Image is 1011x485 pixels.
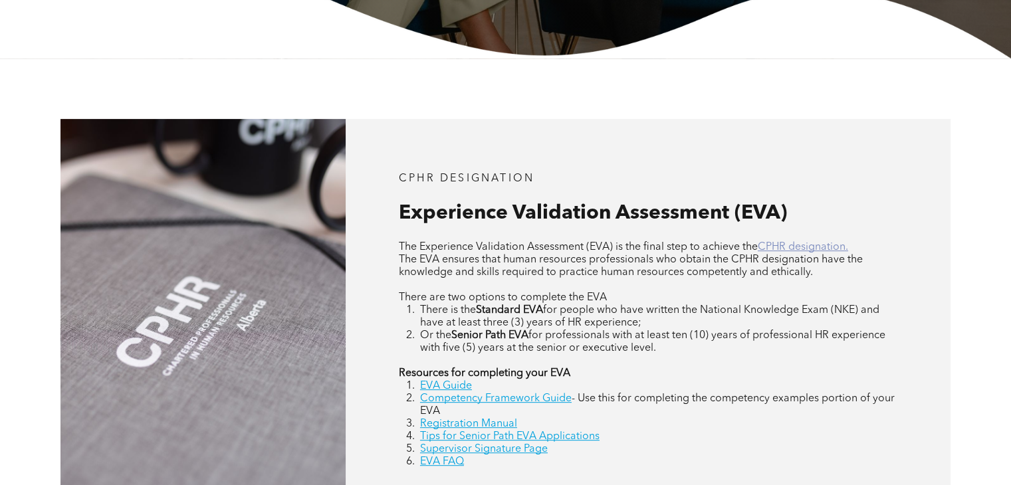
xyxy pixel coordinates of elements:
[399,292,607,303] span: There are two options to complete the EVA
[420,431,600,442] a: Tips for Senior Path EVA Applications
[399,242,758,252] span: The Experience Validation Assessment (EVA) is the final step to achieve the
[420,456,464,467] a: EVA FAQ
[420,419,517,429] a: Registration Manual
[420,381,472,391] a: EVA Guide
[420,305,879,328] span: for people who have written the National Knowledge Exam (NKE) and have at least three (3) years o...
[399,368,570,379] strong: Resources for completing your EVA
[420,305,476,316] span: There is the
[399,203,787,223] span: Experience Validation Assessment (EVA)
[420,444,548,454] a: Supervisor Signature Page
[476,305,543,316] strong: Standard EVA
[420,393,572,404] a: Competency Framework Guide
[420,330,885,353] span: for professionals with at least ten (10) years of professional HR experience with five (5) years ...
[399,254,863,278] span: The EVA ensures that human resources professionals who obtain the CPHR designation have the knowl...
[399,173,534,184] span: CPHR DESIGNATION
[420,393,895,417] span: - Use this for completing the competency examples portion of your EVA
[758,242,848,252] a: CPHR designation.
[420,330,451,341] span: Or the
[451,330,528,341] strong: Senior Path EVA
